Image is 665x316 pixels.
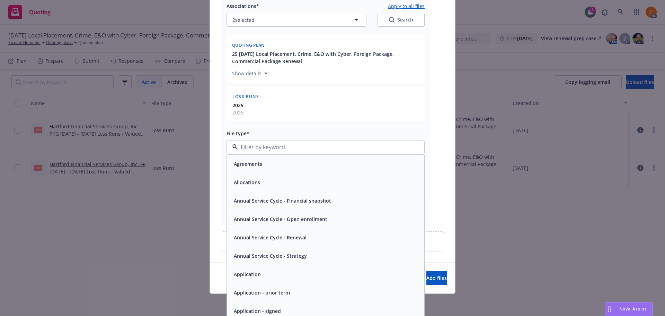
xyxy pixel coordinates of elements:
[232,42,265,48] span: Quoting plan
[378,13,425,27] button: SearchSearch
[619,306,647,312] span: Nova Assist
[227,13,366,27] button: 2selected
[234,307,281,315] button: Application - signed
[389,16,413,23] div: Search
[232,94,259,100] span: Loss Runs
[227,130,249,137] span: File type*
[229,69,271,78] button: Show details
[426,271,447,285] button: Add files
[234,252,307,259] button: Annual Service Cycle - Strategy
[234,289,290,296] button: Application - prior term
[605,302,614,316] div: Drag to move
[234,179,260,186] button: Allocations
[234,271,261,278] button: Application
[232,50,420,65] button: 25 [DATE] Local Placement, Crime, E&O with Cyber, Foreign Package, Commercial Package Renewal
[388,2,425,10] button: Apply to all files
[389,17,394,23] svg: Search
[234,160,262,168] button: Agreements
[221,231,444,251] div: Upload new files
[227,3,259,9] span: Associations*
[234,197,331,204] button: Annual Service Cycle - Financial snapshot
[238,143,410,151] input: Filter by keyword
[232,16,255,24] span: 2 selected
[232,109,243,116] span: 2025
[234,234,307,241] button: Annual Service Cycle - Renewal
[232,102,243,109] strong: 2025
[605,302,653,316] button: Nova Assist
[426,275,447,281] span: Add files
[234,215,327,223] button: Annual Service Cycle - Open enrollment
